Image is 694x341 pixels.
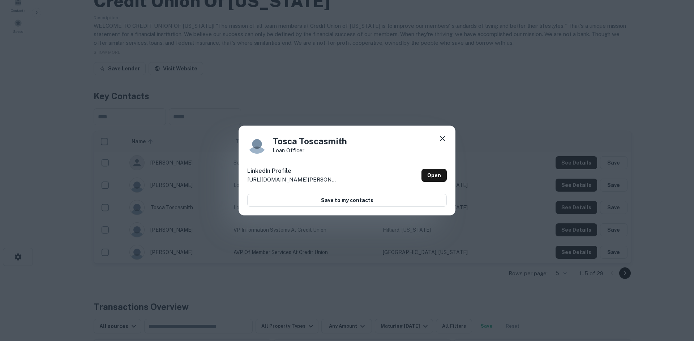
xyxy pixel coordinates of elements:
iframe: Chat Widget [658,283,694,318]
h6: LinkedIn Profile [247,167,338,175]
button: Save to my contacts [247,194,447,207]
a: Open [421,169,447,182]
h4: Tosca Toscasmith [273,135,347,148]
p: [URL][DOMAIN_NAME][PERSON_NAME] [247,175,338,184]
p: Loan officer [273,148,347,153]
img: 9c8pery4andzj6ohjkjp54ma2 [247,134,267,154]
